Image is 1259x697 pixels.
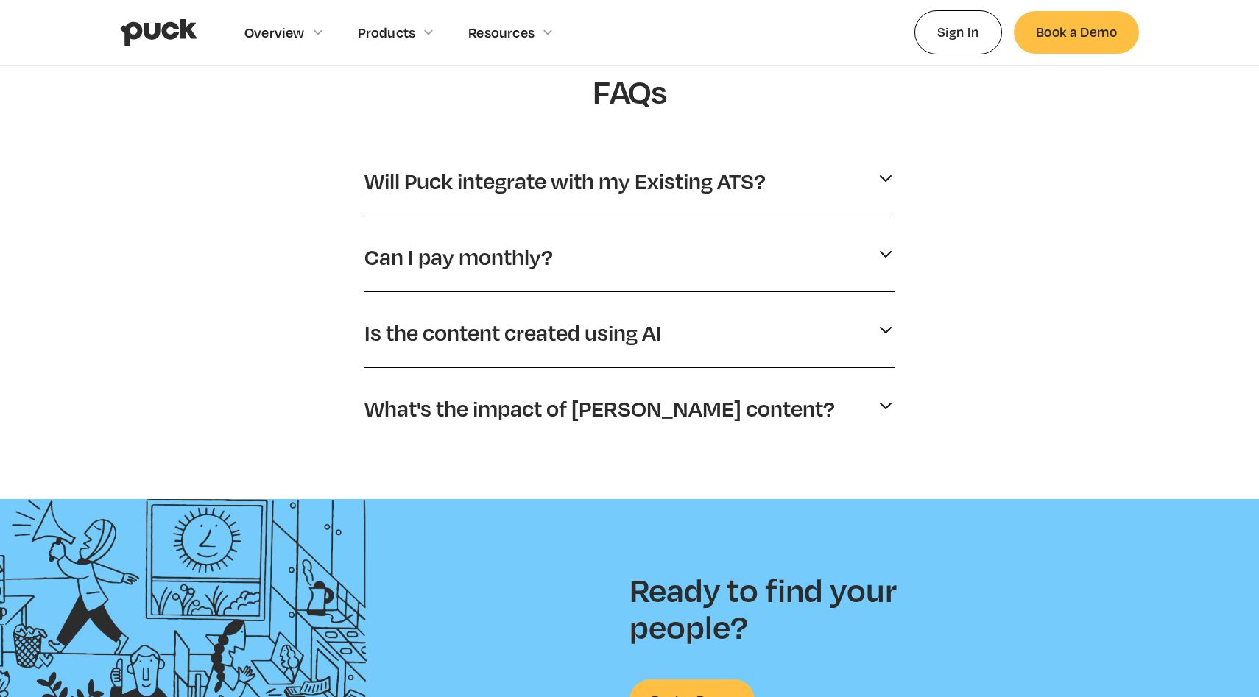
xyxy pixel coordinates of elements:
[1014,11,1139,53] a: Book a Demo
[364,243,553,271] p: Can I pay monthly?
[364,167,766,195] p: Will Puck integrate with my Existing ATS?
[914,10,1002,54] a: Sign In
[468,24,535,40] div: Resources
[390,72,869,111] h1: FAQs
[629,571,924,644] h2: Ready to find your people?
[364,319,662,347] p: Is the content created using AI
[364,395,835,422] p: What's the impact of [PERSON_NAME] content?
[244,24,305,40] div: Overview
[358,24,416,40] div: Products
